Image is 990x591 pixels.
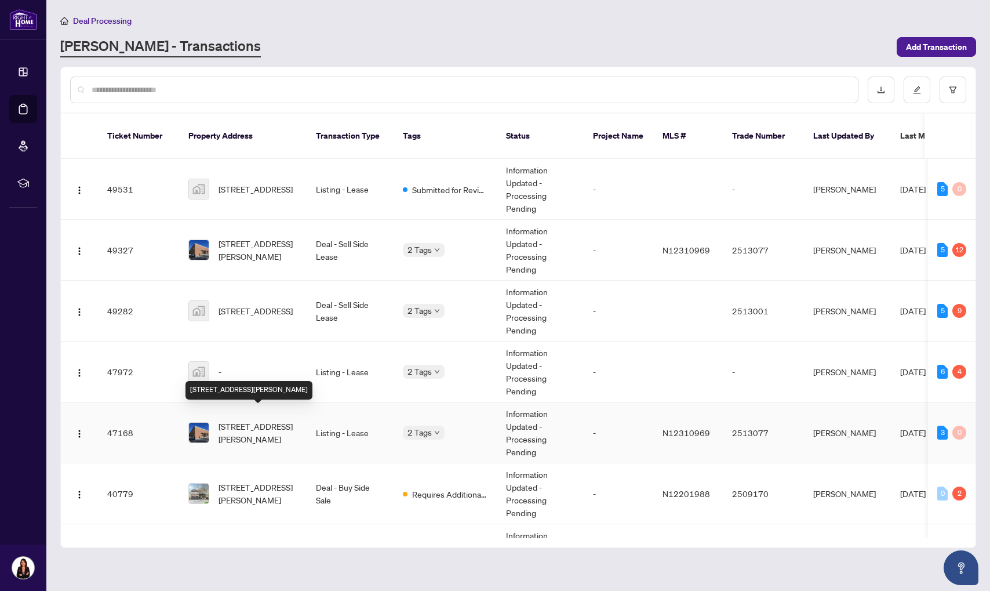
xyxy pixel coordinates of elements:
div: 4 [952,365,966,379]
td: - [723,342,804,403]
td: Listing - Lease [307,159,394,220]
td: 2513001 [723,281,804,342]
div: 0 [937,487,948,501]
td: Information Updated - Processing Pending [497,281,584,342]
img: Logo [75,246,84,256]
span: download [877,86,885,94]
span: Requires Additional Docs [412,488,487,501]
button: Add Transaction [897,37,976,57]
th: Transaction Type [307,114,394,159]
img: Profile Icon [12,557,34,579]
span: down [434,369,440,375]
td: Deal - Sell Side Lease [307,220,394,281]
span: 2 Tags [407,426,432,439]
img: Logo [75,490,84,499]
span: [DATE] [900,184,926,194]
span: [STREET_ADDRESS] [219,183,293,195]
div: 9 [952,304,966,318]
button: Logo [70,180,89,198]
td: 47168 [98,403,179,463]
span: [STREET_ADDRESS][PERSON_NAME] [219,420,297,445]
div: 12 [952,243,966,257]
button: filter [940,77,966,103]
td: - [584,342,653,403]
th: Property Address [179,114,307,159]
span: [DATE] [900,367,926,377]
td: Listing - Lease [307,342,394,403]
div: 6 [937,365,948,379]
span: filter [949,86,957,94]
span: [DATE] [900,306,926,316]
span: [STREET_ADDRESS][PERSON_NAME] [219,481,297,506]
td: - [584,220,653,281]
button: Logo [70,241,89,259]
span: down [434,430,440,436]
span: 2 Tags [407,365,432,378]
span: [STREET_ADDRESS][PERSON_NAME] [219,237,297,263]
img: thumbnail-img [189,484,209,503]
span: down [434,247,440,253]
img: thumbnail-img [189,423,209,443]
button: Logo [70,484,89,503]
img: thumbnail-img [189,301,209,321]
span: edit [913,86,921,94]
button: download [868,77,894,103]
button: Logo [70,302,89,320]
td: - [584,403,653,463]
td: - [723,524,804,585]
div: 0 [952,182,966,196]
td: [PERSON_NAME] [804,524,891,585]
td: 47972 [98,342,179,403]
span: Add Transaction [906,38,967,56]
td: [PERSON_NAME] [804,281,891,342]
td: 40779 [98,463,179,524]
td: [PERSON_NAME] [804,159,891,220]
span: [DATE] [900,245,926,255]
span: N12310969 [663,245,710,255]
td: - [723,159,804,220]
span: 2 Tags [407,304,432,317]
span: [DATE] [900,427,926,438]
button: Logo [70,362,89,381]
div: [STREET_ADDRESS][PERSON_NAME] [185,381,312,400]
td: Information Updated - Processing Pending [497,403,584,463]
button: Open asap [944,550,978,585]
th: Trade Number [723,114,804,159]
th: Project Name [584,114,653,159]
td: Deal - Sell Side Lease [307,281,394,342]
span: [DATE] [900,488,926,499]
td: Information Updated - Processing Pending [497,524,584,585]
td: 2513077 [723,403,804,463]
img: Logo [75,368,84,378]
img: Logo [75,186,84,195]
td: - [584,281,653,342]
img: thumbnail-img [189,179,209,199]
span: [STREET_ADDRESS] [219,304,293,317]
img: Logo [75,307,84,317]
td: [PERSON_NAME] [804,403,891,463]
img: Logo [75,429,84,438]
td: Listing [307,524,394,585]
span: N12201988 [663,488,710,499]
span: Last Modified Date [900,129,971,142]
td: 2513077 [723,220,804,281]
td: Deal - Buy Side Sale [307,463,394,524]
td: - [584,524,653,585]
td: 49327 [98,220,179,281]
th: Ticket Number [98,114,179,159]
span: N12310969 [663,427,710,438]
td: Listing - Lease [307,403,394,463]
div: 5 [937,304,948,318]
div: 5 [937,243,948,257]
td: 49531 [98,159,179,220]
img: thumbnail-img [189,362,209,382]
td: 2509170 [723,463,804,524]
span: 2 Tags [407,243,432,256]
td: 39029 [98,524,179,585]
button: edit [904,77,930,103]
td: Information Updated - Processing Pending [497,342,584,403]
img: logo [9,9,37,30]
span: home [60,17,68,25]
td: 49282 [98,281,179,342]
th: Status [497,114,584,159]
